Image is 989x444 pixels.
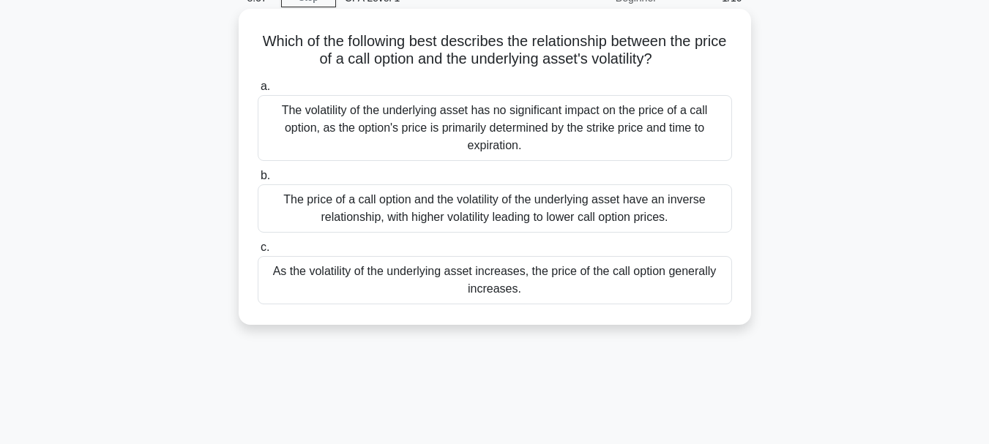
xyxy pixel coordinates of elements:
div: The volatility of the underlying asset has no significant impact on the price of a call option, a... [258,95,732,161]
h5: Which of the following best describes the relationship between the price of a call option and the... [256,32,734,69]
span: c. [261,241,269,253]
div: The price of a call option and the volatility of the underlying asset have an inverse relationshi... [258,184,732,233]
div: As the volatility of the underlying asset increases, the price of the call option generally incre... [258,256,732,304]
span: a. [261,80,270,92]
span: b. [261,169,270,181]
